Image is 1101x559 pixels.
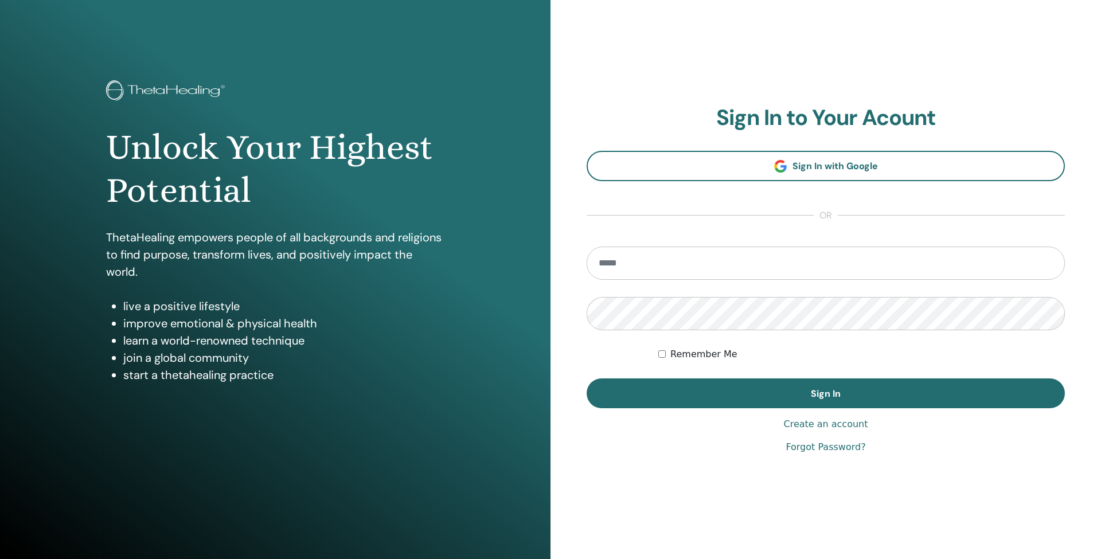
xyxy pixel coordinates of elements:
h1: Unlock Your Highest Potential [106,126,444,212]
a: Sign In with Google [587,151,1065,181]
a: Forgot Password? [786,440,865,454]
span: Sign In with Google [792,160,878,172]
a: Create an account [783,417,868,431]
li: start a thetahealing practice [123,366,444,384]
li: learn a world-renowned technique [123,332,444,349]
li: improve emotional & physical health [123,315,444,332]
p: ThetaHealing empowers people of all backgrounds and religions to find purpose, transform lives, a... [106,229,444,280]
h2: Sign In to Your Acount [587,105,1065,131]
span: or [814,209,838,222]
div: Keep me authenticated indefinitely or until I manually logout [658,347,1065,361]
li: join a global community [123,349,444,366]
span: Sign In [811,388,841,400]
label: Remember Me [670,347,737,361]
button: Sign In [587,378,1065,408]
li: live a positive lifestyle [123,298,444,315]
